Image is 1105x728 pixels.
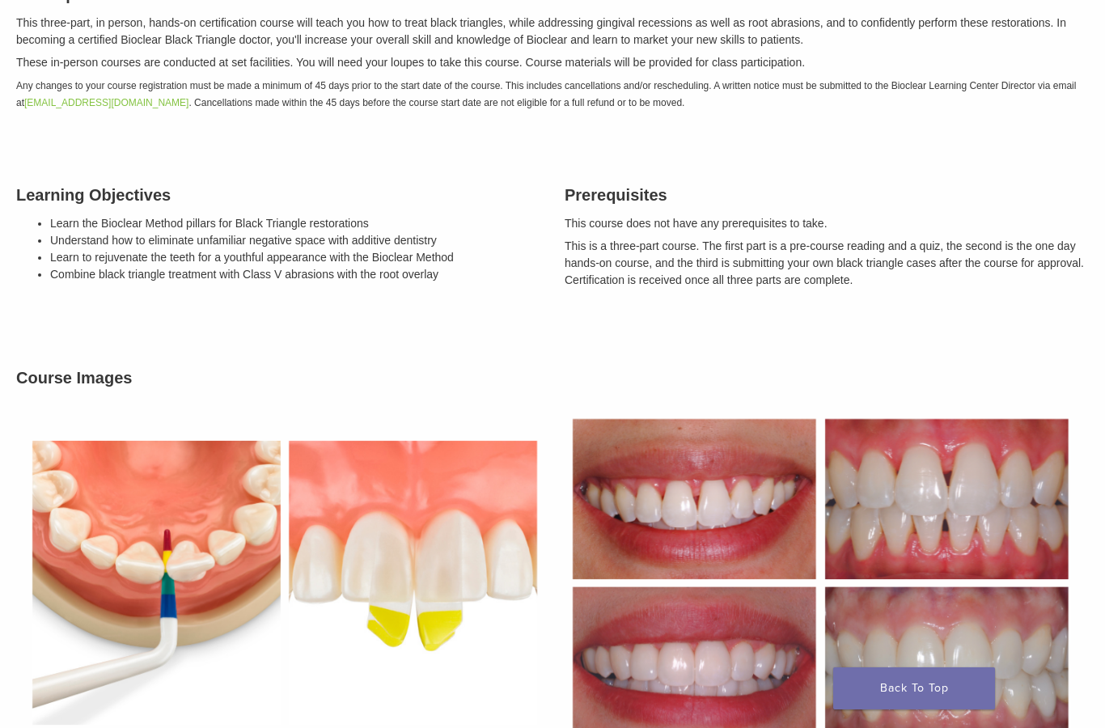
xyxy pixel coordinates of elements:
h3: Prerequisites [565,183,1089,207]
p: This course does not have any prerequisites to take. [565,215,1089,232]
li: Combine black triangle treatment with Class V abrasions with the root overlay [50,266,540,283]
h3: Course Images [16,366,1089,390]
em: Any changes to your course registration must be made a minimum of 45 days prior to the start date... [16,80,1076,108]
li: Understand how to eliminate unfamiliar negative space with additive dentistry [50,232,540,249]
li: Learn to rejuvenate the teeth for a youthful appearance with the Bioclear Method [50,249,540,266]
p: These in-person courses are conducted at set facilities. You will need your loupes to take this c... [16,54,1089,71]
a: [EMAIL_ADDRESS][DOMAIN_NAME] [24,97,188,108]
li: Learn the Bioclear Method pillars for Black Triangle restorations [50,215,540,232]
a: Back To Top [833,667,995,709]
h3: Learning Objectives [16,183,540,207]
p: This is a three-part course. The first part is a pre-course reading and a quiz, the second is the... [565,238,1089,289]
p: This three-part, in person, hands-on certification course will teach you how to treat black trian... [16,15,1089,49]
